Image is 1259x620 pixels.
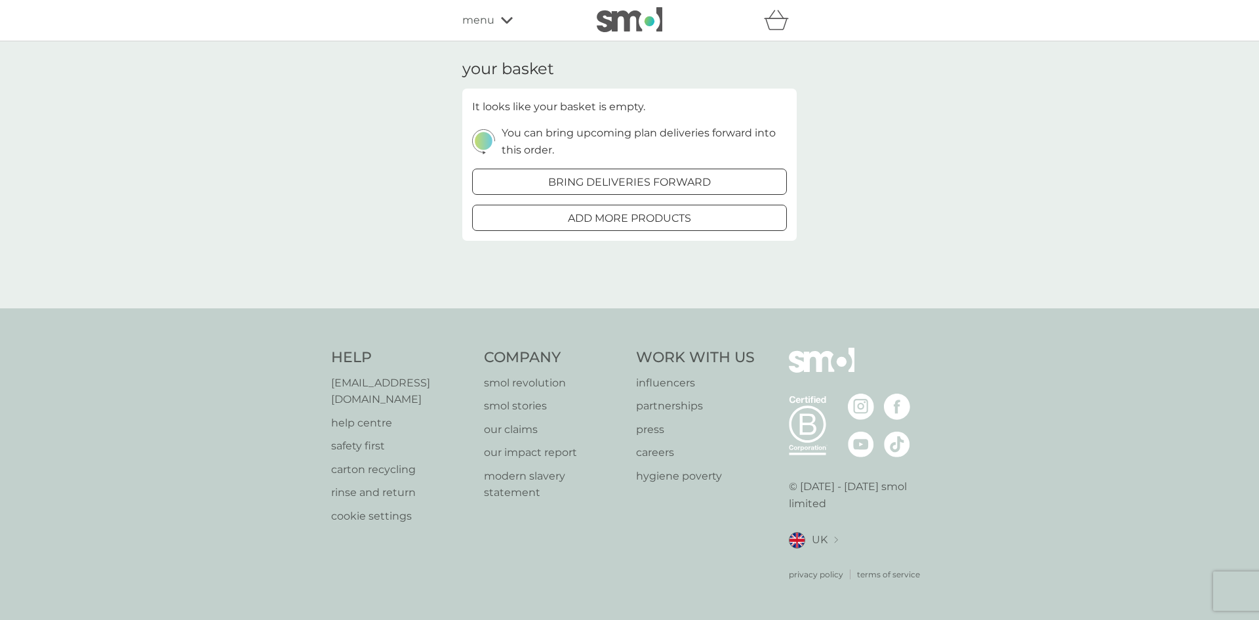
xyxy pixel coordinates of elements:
[331,438,471,455] a: safety first
[812,531,828,548] span: UK
[636,398,755,415] a: partnerships
[789,532,805,548] img: UK flag
[884,394,910,420] img: visit the smol Facebook page
[597,7,662,32] img: smol
[331,461,471,478] a: carton recycling
[484,421,624,438] a: our claims
[636,348,755,368] h4: Work With Us
[548,174,711,191] p: bring deliveries forward
[472,98,645,115] p: It looks like your basket is empty.
[789,568,843,581] a: privacy policy
[568,210,691,227] p: add more products
[848,394,874,420] img: visit the smol Instagram page
[484,444,624,461] a: our impact report
[636,375,755,392] a: influencers
[484,398,624,415] a: smol stories
[472,205,787,231] button: add more products
[636,444,755,461] a: careers
[834,537,838,544] img: select a new location
[502,125,787,158] p: You can bring upcoming plan deliveries forward into this order.
[764,7,797,33] div: basket
[884,431,910,457] img: visit the smol Tiktok page
[636,421,755,438] a: press
[857,568,920,581] a: terms of service
[472,129,495,154] img: delivery-schedule.svg
[484,348,624,368] h4: Company
[331,484,471,501] a: rinse and return
[484,375,624,392] a: smol revolution
[848,431,874,457] img: visit the smol Youtube page
[636,468,755,485] a: hygiene poverty
[789,348,854,392] img: smol
[462,12,494,29] span: menu
[331,508,471,525] a: cookie settings
[789,478,929,512] p: © [DATE] - [DATE] smol limited
[472,169,787,195] button: bring deliveries forward
[462,60,554,79] h3: your basket
[331,415,471,432] a: help centre
[331,348,471,368] h4: Help
[484,468,624,501] a: modern slavery statement
[331,375,471,408] a: [EMAIL_ADDRESS][DOMAIN_NAME]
